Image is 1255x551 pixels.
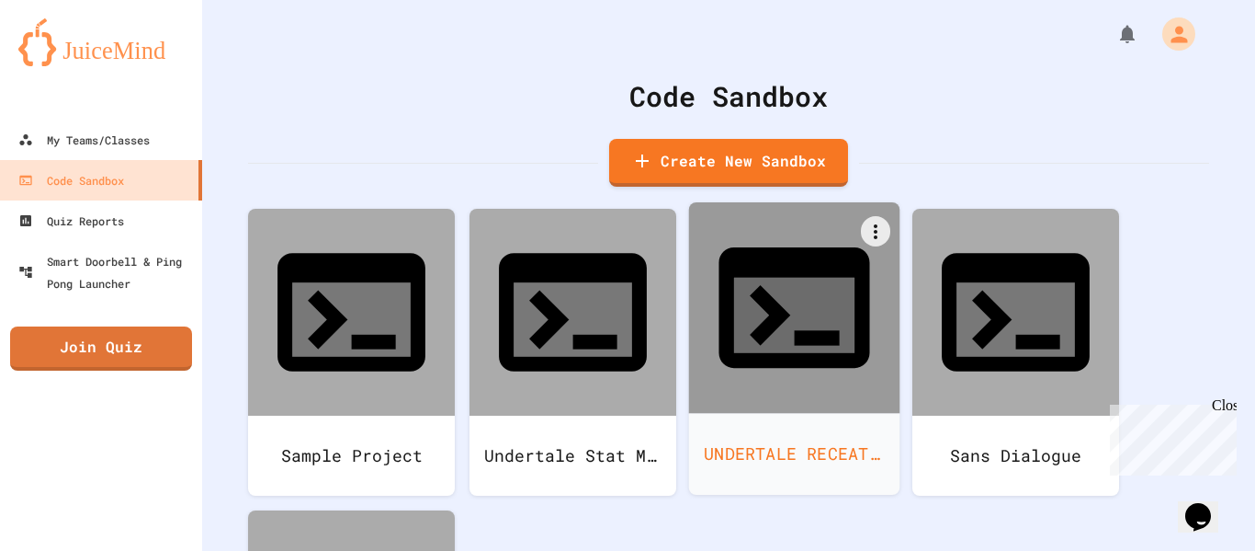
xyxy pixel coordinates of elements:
div: Code Sandbox [18,169,124,191]
div: My Teams/Classes [18,129,150,151]
iframe: chat widget [1178,477,1237,533]
div: Sample Project [248,416,455,496]
a: UNDERTALE RECEATION [689,202,900,495]
div: Undertale Stat Menu test [469,416,676,496]
iframe: chat widget [1102,397,1237,476]
div: UNDERTALE RECEATION [689,413,900,495]
a: Create New Sandbox [609,139,848,187]
a: Sample Project [248,209,455,496]
div: Chat with us now!Close [7,7,127,117]
div: My Account [1143,13,1200,55]
a: Undertale Stat Menu test [469,209,676,496]
a: Sans Dialogue [912,209,1119,496]
div: My Notifications [1082,18,1143,50]
div: Smart Doorbell & Ping Pong Launcher [18,250,195,294]
img: logo-orange.svg [18,18,184,66]
div: Quiz Reports [18,210,124,232]
div: Code Sandbox [248,75,1209,117]
div: Sans Dialogue [912,416,1119,496]
a: Join Quiz [10,327,192,371]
